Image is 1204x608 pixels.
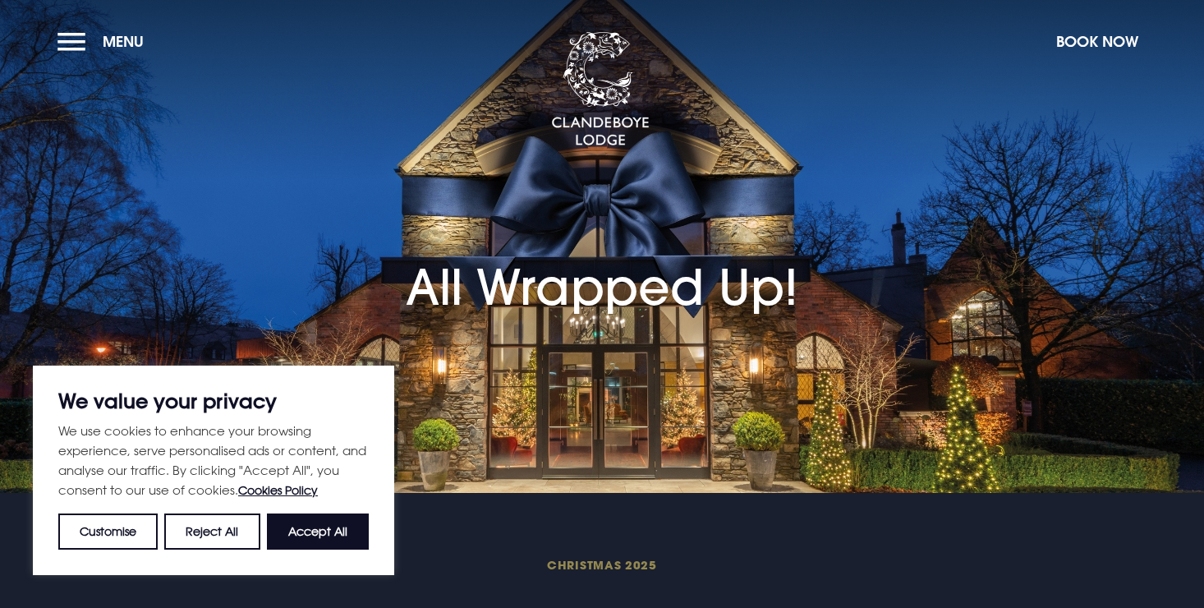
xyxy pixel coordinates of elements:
[267,514,369,550] button: Accept All
[1048,24,1147,59] button: Book Now
[58,421,369,500] p: We use cookies to enhance your browsing experience, serve personalised ads or content, and analys...
[164,514,260,550] button: Reject All
[103,32,144,51] span: Menu
[57,24,152,59] button: Menu
[406,185,798,317] h1: All Wrapped Up!
[211,557,993,573] span: Christmas 2025
[33,366,394,575] div: We value your privacy
[238,483,318,497] a: Cookies Policy
[58,391,369,411] p: We value your privacy
[58,514,158,550] button: Customise
[551,32,650,147] img: Clandeboye Lodge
